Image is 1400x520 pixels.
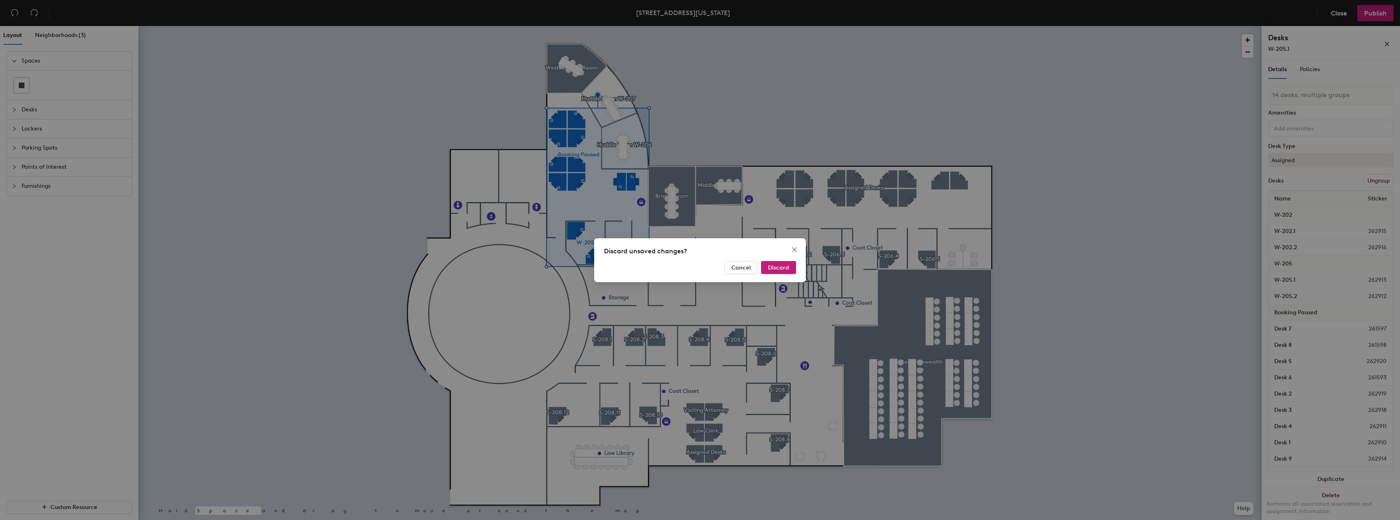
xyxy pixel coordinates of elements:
[604,246,796,256] div: Discard unsaved changes?
[731,264,751,271] span: Cancel
[791,246,798,253] span: close
[768,264,789,271] span: Discard
[788,246,801,253] span: Close
[724,261,758,274] button: Cancel
[788,243,801,256] button: Close
[761,261,796,274] button: Discard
